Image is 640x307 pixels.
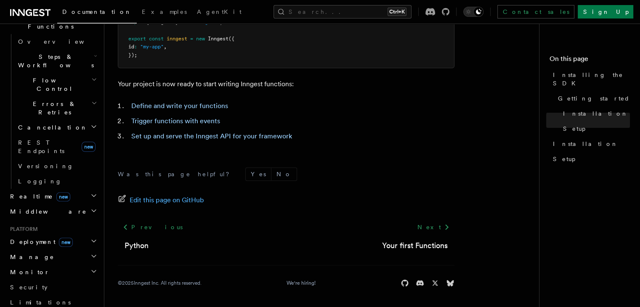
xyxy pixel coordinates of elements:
[10,299,71,306] span: Limitations
[553,155,575,163] span: Setup
[7,280,99,295] a: Security
[274,5,412,19] button: Search...Ctrl+K
[7,192,70,201] span: Realtime
[7,34,99,189] div: Inngest Functions
[7,226,38,233] span: Platform
[131,132,292,140] a: Set up and serve the Inngest API for your framework
[563,124,585,133] span: Setup
[287,280,316,286] a: We're hiring!
[118,220,187,235] a: Previous
[7,249,99,265] button: Manage
[7,253,54,261] span: Manage
[197,8,242,15] span: AgentKit
[118,170,235,178] p: Was this page helpful?
[246,168,271,180] button: Yes
[15,123,88,132] span: Cancellation
[220,19,223,25] span: ;
[550,54,630,67] h4: On this page
[550,67,630,91] a: Installing the SDK
[7,204,99,219] button: Middleware
[563,109,628,118] span: Installation
[140,44,164,50] span: "my-app"
[15,73,99,96] button: Flow Control
[118,78,454,90] p: Your project is now ready to start writing Inngest functions:
[15,159,99,174] a: Versioning
[134,44,137,50] span: :
[167,36,187,42] span: inngest
[15,76,91,93] span: Flow Control
[196,36,205,42] span: new
[558,94,630,103] span: Getting started
[18,178,62,185] span: Logging
[7,189,99,204] button: Realtimenew
[128,19,146,25] span: import
[10,284,48,291] span: Security
[18,163,74,169] span: Versioning
[178,19,190,25] span: from
[560,106,630,121] a: Installation
[128,36,146,42] span: export
[193,19,220,25] span: "inngest"
[7,234,99,249] button: Deploymentnew
[550,136,630,151] a: Installation
[271,168,297,180] button: No
[137,3,192,23] a: Examples
[550,151,630,167] a: Setup
[149,36,164,42] span: const
[130,194,204,206] span: Edit this page on GitHub
[208,36,228,42] span: Inngest
[7,265,99,280] button: Monitor
[15,53,94,69] span: Steps & Workflows
[131,117,220,125] a: Trigger functions with events
[59,238,73,247] span: new
[560,121,630,136] a: Setup
[190,36,193,42] span: =
[118,194,204,206] a: Edit this page on GitHub
[128,44,134,50] span: id
[7,207,87,216] span: Middleware
[18,139,64,154] span: REST Endpoints
[497,5,574,19] a: Contact sales
[463,7,483,17] button: Toggle dark mode
[125,240,149,251] a: Python
[15,174,99,189] a: Logging
[388,8,406,16] kbd: Ctrl+K
[56,192,70,201] span: new
[15,120,99,135] button: Cancellation
[382,240,448,251] a: Your first Functions
[15,96,99,120] button: Errors & Retries
[553,140,618,148] span: Installation
[7,238,73,246] span: Deployment
[553,71,630,87] span: Installing the SDK
[555,91,630,106] a: Getting started
[131,102,228,110] a: Define and write your functions
[15,100,91,116] span: Errors & Retries
[118,280,202,286] div: © 2025 Inngest Inc. All rights reserved.
[15,49,99,73] button: Steps & Workflows
[192,3,247,23] a: AgentKit
[82,142,96,152] span: new
[578,5,633,19] a: Sign Up
[18,38,105,45] span: Overview
[57,3,137,24] a: Documentation
[15,34,99,49] a: Overview
[15,135,99,159] a: REST Endpointsnew
[142,8,187,15] span: Examples
[164,44,167,50] span: ,
[146,19,178,25] span: { Inngest }
[128,52,137,58] span: });
[7,268,50,276] span: Monitor
[412,220,454,235] a: Next
[228,36,234,42] span: ({
[62,8,132,15] span: Documentation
